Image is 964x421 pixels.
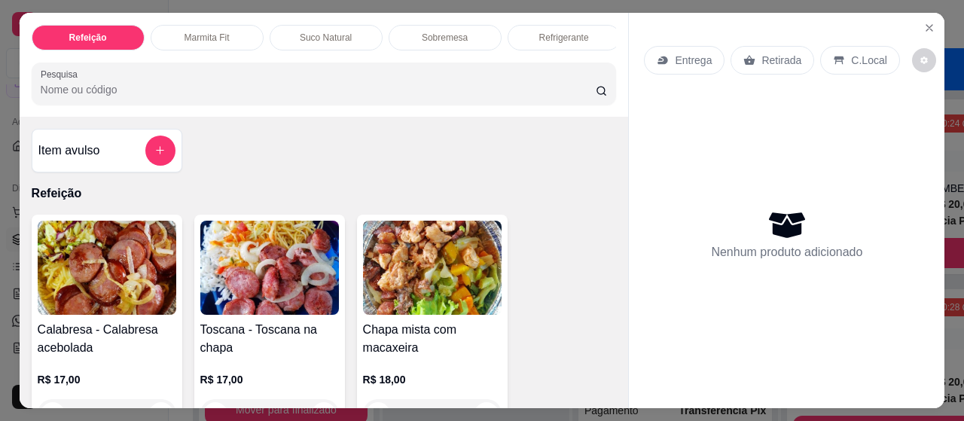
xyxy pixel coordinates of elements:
h4: Item avulso [38,142,100,160]
p: Refeição [32,185,617,203]
p: Marmita Fit [185,32,230,44]
p: Nenhum produto adicionado [711,243,862,261]
button: Close [917,16,941,40]
button: add-separate-item [145,136,175,166]
button: decrease-product-quantity [912,48,936,72]
p: Refeição [69,32,107,44]
h4: Chapa mista com macaxeira [363,321,502,357]
p: Sobremesa [422,32,468,44]
h4: Toscana - Toscana na chapa [200,321,339,357]
p: R$ 17,00 [200,372,339,387]
label: Pesquisa [41,68,83,81]
img: product-image [38,221,176,315]
p: Refrigerante [539,32,589,44]
h4: Calabresa - Calabresa acebolada [38,321,176,357]
img: product-image [363,221,502,315]
img: product-image [200,221,339,315]
p: R$ 17,00 [38,372,176,387]
p: R$ 18,00 [363,372,502,387]
p: C.Local [851,53,886,68]
p: Suco Natural [300,32,352,44]
input: Pesquisa [41,82,596,97]
p: Retirada [761,53,801,68]
p: Entrega [675,53,712,68]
